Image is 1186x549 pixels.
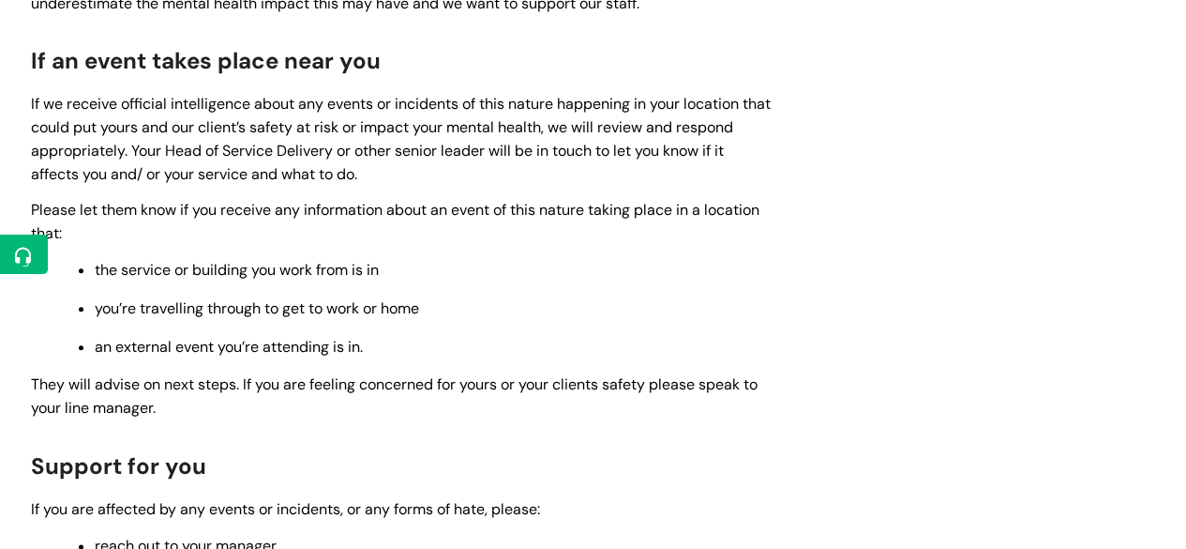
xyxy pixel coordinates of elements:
[95,337,363,357] span: an external event you’re attending is in.
[31,499,540,519] span: If you are affected by any events or incidents, or any forms of hate, please:
[31,374,758,418] span: They will advise on next steps. If you are feeling concerned for yours or your clients safety ple...
[31,200,759,243] span: Please let them know if you receive any information about an event of this nature taking place in...
[95,260,379,280] span: the service or building you work from is in
[95,298,419,318] span: you’re travelling through to get to work or home
[31,94,771,183] span: If we receive official intelligence about any events or incidents of this nature happening in you...
[31,46,381,75] span: If an event takes place near you
[31,451,206,480] span: Support for you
